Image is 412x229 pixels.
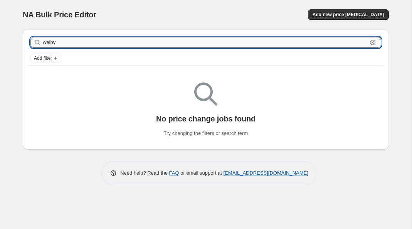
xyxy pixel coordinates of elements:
span: Add filter [34,55,52,61]
a: FAQ [169,170,179,176]
a: [EMAIL_ADDRESS][DOMAIN_NAME] [224,170,308,176]
img: Empty search results [194,83,217,106]
p: No price change jobs found [156,114,256,123]
span: Need help? Read the [120,170,169,176]
span: or email support at [179,170,224,176]
button: Add new price [MEDICAL_DATA] [308,9,389,20]
button: Clear [369,39,377,46]
span: Add new price [MEDICAL_DATA] [313,12,384,18]
p: Try changing the filters or search term [164,130,248,137]
span: NA Bulk Price Editor [23,10,96,19]
button: Add filter [30,54,61,63]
